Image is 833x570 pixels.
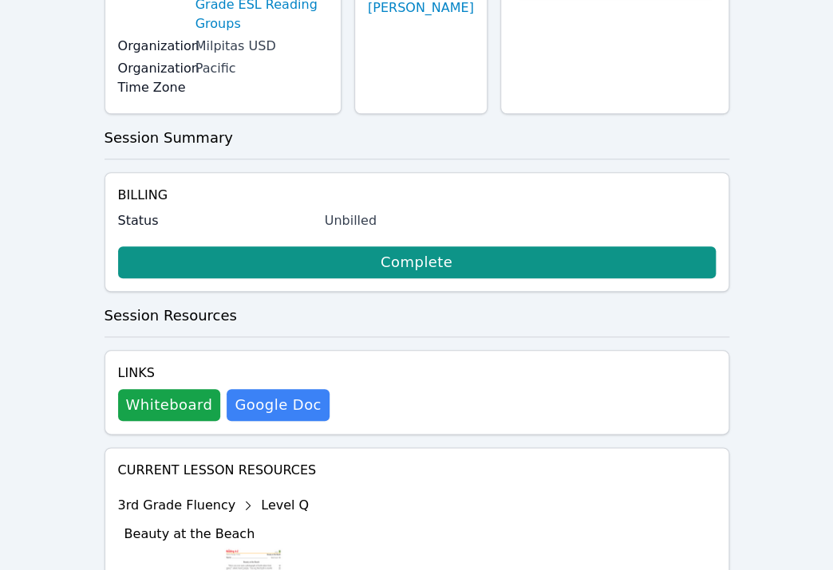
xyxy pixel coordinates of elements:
[195,37,328,56] div: Milpitas USD
[124,526,255,541] span: Beauty at the Beach
[118,389,221,421] button: Whiteboard
[105,127,729,149] h3: Session Summary
[118,211,315,230] label: Status
[325,211,716,230] div: Unbilled
[118,461,716,480] h4: Current Lesson Resources
[118,186,716,205] h4: Billing
[118,246,716,278] a: Complete
[118,493,486,518] div: 3rd Grade Fluency Level Q
[195,59,328,78] div: Pacific
[105,305,729,327] h3: Session Resources
[227,389,329,421] a: Google Doc
[118,364,330,383] h4: Links
[118,59,186,97] label: Organization Time Zone
[118,37,186,56] label: Organization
